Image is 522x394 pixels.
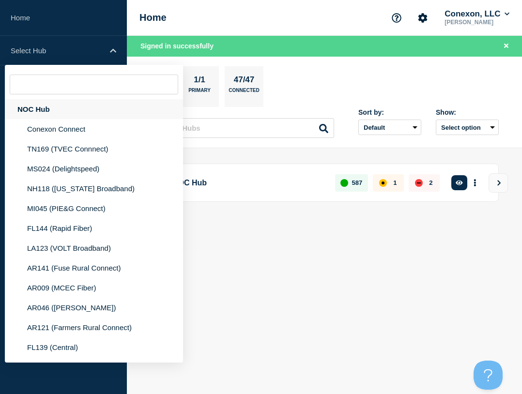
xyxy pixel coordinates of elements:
[5,357,183,385] li: IN043 ([GEOGRAPHIC_DATA] REMC Broadband)
[5,139,183,159] li: TN169 (TVEC Connnect)
[5,198,183,218] li: MI045 (PIE&G Connect)
[469,174,481,192] button: More actions
[352,179,363,186] p: 587
[5,119,183,139] li: Conexon Connect
[443,9,511,19] button: Conexon, LLC
[229,88,259,98] p: Connected
[188,88,211,98] p: Primary
[429,179,432,186] p: 2
[500,41,512,52] button: Close banner
[5,278,183,298] li: AR009 (MCEC Fiber)
[415,179,423,187] div: down
[489,173,508,193] button: View
[11,46,104,55] p: Select Hub
[150,118,334,138] input: Search Hubs
[443,19,511,26] p: [PERSON_NAME]
[436,108,499,116] div: Show:
[5,337,183,357] li: FL139 (Central)
[474,361,503,390] iframe: Help Scout Beacon - Open
[5,238,183,258] li: LA123 (VOLT Broadband)
[413,8,433,28] button: Account settings
[140,42,214,50] span: Signed in successfully
[436,120,499,135] button: Select option
[358,108,421,116] div: Sort by:
[5,218,183,238] li: FL144 (Rapid Fiber)
[172,174,324,192] p: NOC Hub
[190,75,209,88] p: 1/1
[393,179,397,186] p: 1
[5,159,183,179] li: MS024 (Delightspeed)
[340,179,348,187] div: up
[230,75,258,88] p: 47/47
[386,8,407,28] button: Support
[5,99,183,119] div: NOC Hub
[5,179,183,198] li: NH118 ([US_STATE] Broadband)
[5,258,183,278] li: AR141 (Fuse Rural Connect)
[358,120,421,135] select: Sort by
[139,12,167,23] h1: Home
[5,298,183,318] li: AR046 ([PERSON_NAME])
[5,318,183,337] li: AR121 (Farmers Rural Connect)
[379,179,387,187] div: affected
